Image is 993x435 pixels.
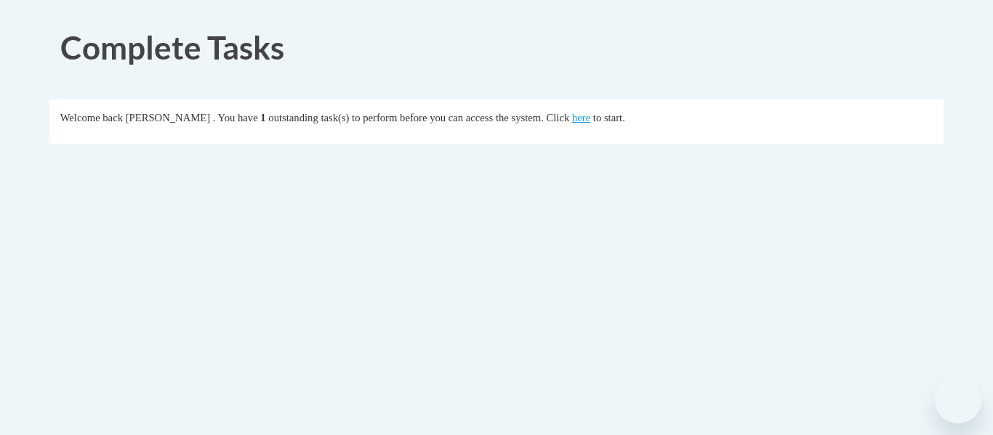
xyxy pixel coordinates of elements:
[60,112,123,123] span: Welcome back
[260,112,265,123] span: 1
[213,112,258,123] span: . You have
[935,377,981,423] iframe: Button to launch messaging window
[268,112,569,123] span: outstanding task(s) to perform before you can access the system. Click
[593,112,625,123] span: to start.
[60,28,284,66] span: Complete Tasks
[126,112,210,123] span: [PERSON_NAME]
[572,112,590,123] a: here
